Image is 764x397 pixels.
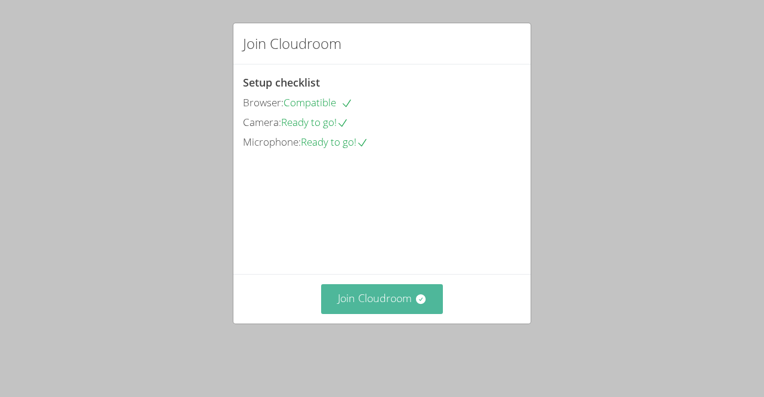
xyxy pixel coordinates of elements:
button: Join Cloudroom [321,284,443,313]
span: Ready to go! [281,115,349,129]
span: Camera: [243,115,281,129]
span: Compatible [284,96,353,109]
span: Setup checklist [243,75,320,90]
span: Browser: [243,96,284,109]
span: Ready to go! [301,135,368,149]
h2: Join Cloudroom [243,33,341,54]
span: Microphone: [243,135,301,149]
